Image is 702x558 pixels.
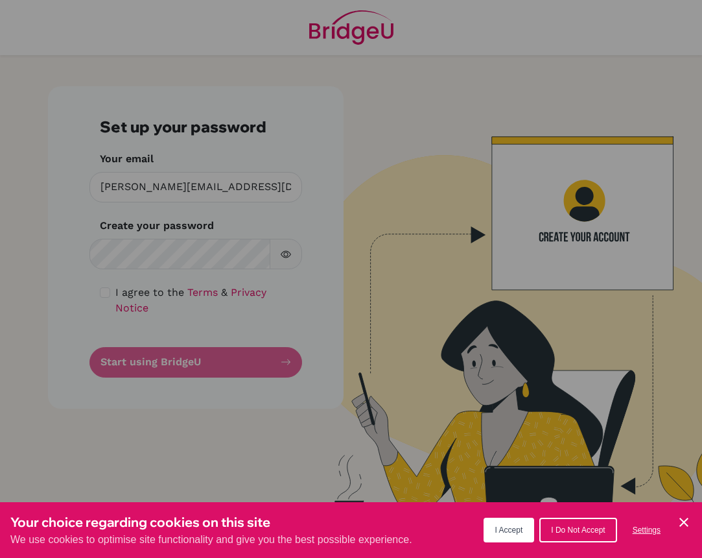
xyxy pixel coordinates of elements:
button: I Do Not Accept [539,518,616,542]
span: Settings [633,526,661,535]
h3: Your choice regarding cookies on this site [10,513,412,532]
button: Settings [622,519,671,541]
span: I Do Not Accept [551,526,605,535]
p: We use cookies to optimise site functionality and give you the best possible experience. [10,532,412,548]
button: Save and close [676,515,692,530]
button: I Accept [484,518,535,542]
span: I Accept [495,526,523,535]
